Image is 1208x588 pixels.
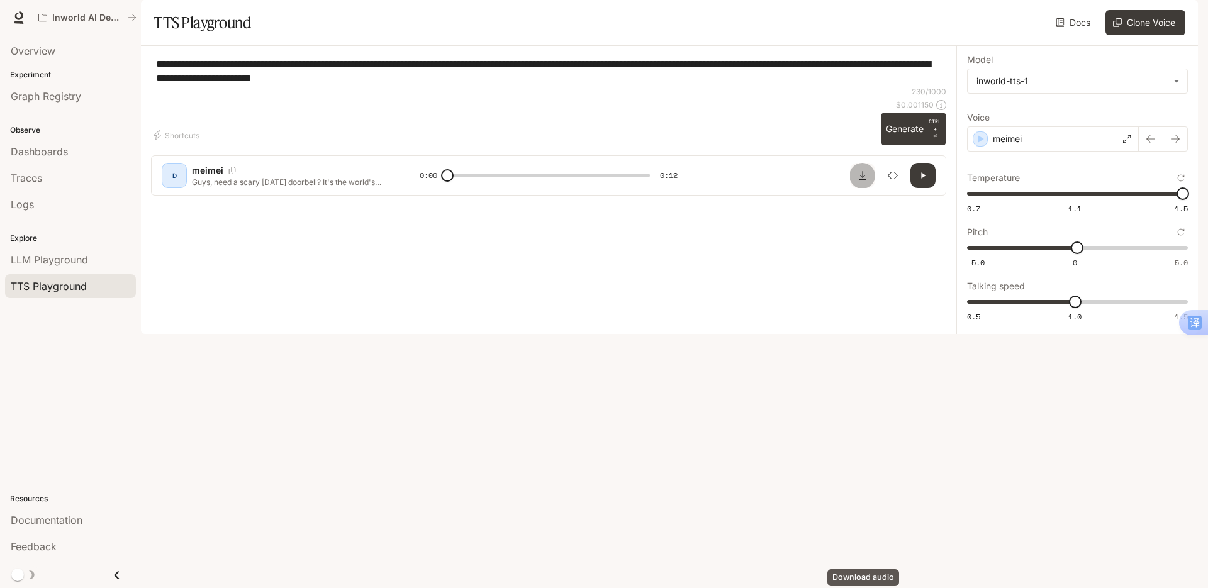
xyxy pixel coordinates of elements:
[1068,203,1082,214] span: 1.1
[1175,203,1188,214] span: 1.5
[827,569,899,586] div: Download audio
[967,203,980,214] span: 0.7
[881,113,946,145] button: GenerateCTRL +⏎
[660,169,678,182] span: 0:12
[154,10,251,35] h1: TTS Playground
[151,125,204,145] button: Shortcuts
[420,169,437,182] span: 0:00
[929,118,941,133] p: CTRL +
[967,257,985,268] span: -5.0
[967,174,1020,182] p: Temperature
[1105,10,1185,35] button: Clone Voice
[223,167,241,174] button: Copy Voice ID
[896,99,934,110] p: $ 0.001150
[967,228,988,236] p: Pitch
[1174,225,1188,239] button: Reset to default
[968,69,1187,93] div: inworld-tts-1
[967,282,1025,291] p: Talking speed
[1174,171,1188,185] button: Reset to default
[967,311,980,322] span: 0.5
[164,165,184,186] div: D
[967,55,993,64] p: Model
[192,177,389,187] p: Guys, need a scary [DATE] doorbell? It's the world's first one with a scary animated eye and scar...
[880,163,905,188] button: Inspect
[976,75,1167,87] div: inworld-tts-1
[850,163,875,188] button: Download audio
[1053,10,1095,35] a: Docs
[993,133,1022,145] p: meimei
[33,5,142,30] button: All workspaces
[1175,311,1188,322] span: 1.5
[929,118,941,140] p: ⏎
[1073,257,1077,268] span: 0
[192,164,223,177] p: meimei
[1175,257,1188,268] span: 5.0
[912,86,946,97] p: 230 / 1000
[52,13,123,23] p: Inworld AI Demos
[967,113,990,122] p: Voice
[1068,311,1082,322] span: 1.0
